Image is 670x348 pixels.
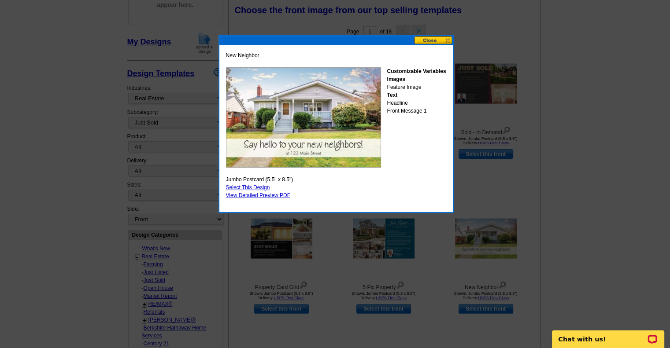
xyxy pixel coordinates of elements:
strong: Images [387,76,405,82]
div: Feature Image Headline Front Message 1 [387,67,446,115]
strong: Customizable Variables [387,68,446,74]
span: New Neighbor [226,51,259,59]
a: Select This Design [226,184,270,190]
a: View Detailed Preview PDF [226,192,291,198]
span: Jumbo Postcard (5.5" x 8.5") [226,176,293,183]
img: JS_Jumbo_new_neighbors_Front.jpg [226,67,381,168]
iframe: LiveChat chat widget [546,320,670,348]
strong: Text [387,92,397,98]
